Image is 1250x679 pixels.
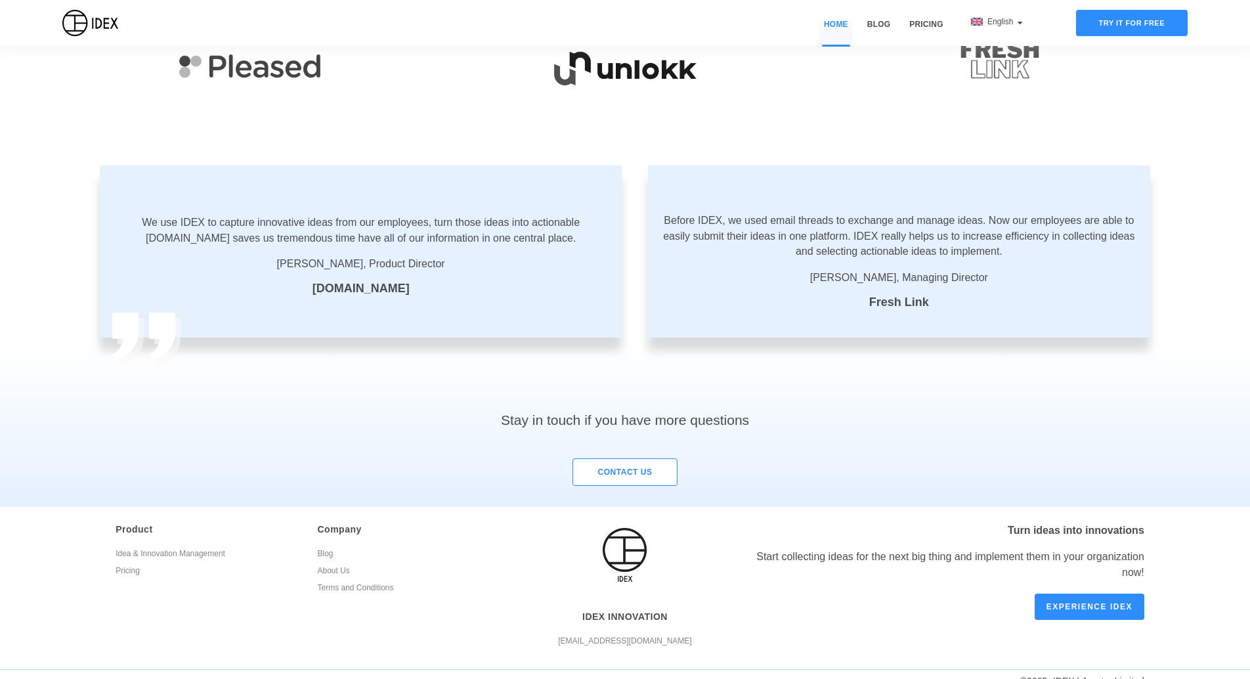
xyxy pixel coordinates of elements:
img: flag [971,18,983,26]
a: About Us [317,564,499,581]
p: IDEX INNOVATION [529,610,721,624]
p: Turn ideas into innovations [741,523,1144,538]
a: Experience IDEX [1035,594,1144,620]
span: [PERSON_NAME], Managing Director [661,270,1137,286]
a: Terms and Conditions [317,581,499,598]
div: Try it for free [1076,10,1188,36]
p: Product [116,523,297,537]
a: Blog [863,18,895,46]
p: Company [317,523,499,537]
a: Pricing [905,18,947,46]
img: Unlokk [437,3,812,113]
div: Start collecting ideas for the next big thing and implement them in your organization now! [741,549,1144,580]
label: Fresh Link [869,294,929,311]
span: [PERSON_NAME], Product Director [113,256,609,272]
a: Home [819,18,853,46]
div: English [971,16,1023,28]
button: contact us [572,458,678,486]
label: [DOMAIN_NAME] [312,280,410,297]
span: English [987,17,1016,26]
a: Idea & Innovation Management [116,547,297,564]
img: Pleased [62,3,437,113]
p: [EMAIL_ADDRESS][DOMAIN_NAME] [529,634,721,648]
h3: Stay in touch if you have more questions [501,344,749,430]
p: We use IDEX to capture innovative ideas from our employees, turn those ideas into actionable [DOM... [113,215,609,246]
img: ... [112,313,181,365]
p: Before IDEX, we used email threads to exchange and manage ideas. Now our employees are able to ea... [661,213,1137,259]
a: Pricing [116,564,297,581]
img: IDEX Logo [62,10,118,36]
a: Blog [317,547,499,564]
img: Fresh Link [813,3,1188,113]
